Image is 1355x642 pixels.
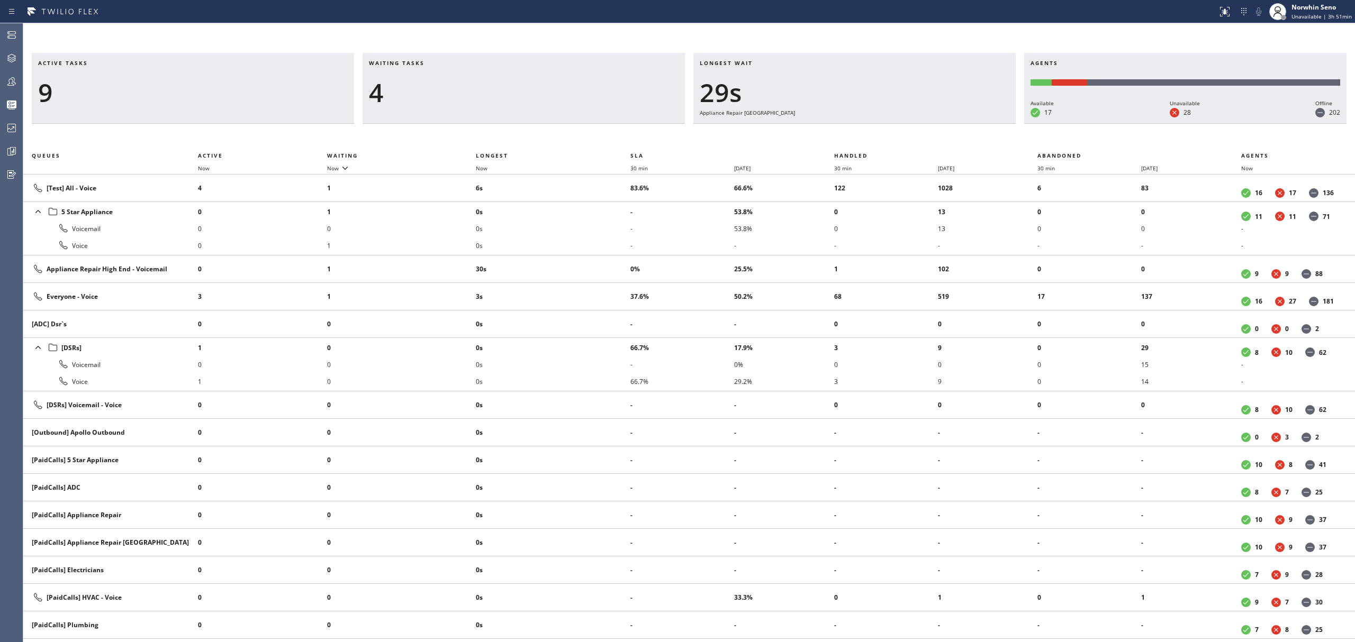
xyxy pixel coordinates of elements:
[1289,515,1293,524] dd: 9
[198,356,327,373] li: 0
[630,589,734,606] li: -
[1241,433,1251,442] dt: Available
[1319,515,1326,524] dd: 37
[1141,288,1241,305] li: 137
[630,203,734,220] li: -
[1037,424,1141,441] li: -
[734,339,834,356] li: 17.9%
[198,180,327,197] li: 4
[327,373,476,390] li: 0
[1289,460,1293,469] dd: 8
[1241,515,1251,525] dt: Available
[938,203,1038,220] li: 13
[630,164,648,172] span: 30 min
[1241,356,1342,373] li: -
[32,319,189,328] div: [ADC] Dsr`s
[630,479,734,496] li: -
[1241,269,1251,279] dt: Available
[198,316,327,333] li: 0
[734,164,751,172] span: [DATE]
[734,479,834,496] li: -
[198,339,327,356] li: 1
[1037,373,1141,390] li: 0
[1037,479,1141,496] li: -
[834,237,938,254] li: -
[327,164,339,172] span: Now
[630,237,734,254] li: -
[630,339,734,356] li: 66.7%
[476,261,630,278] li: 30s
[476,288,630,305] li: 3s
[327,220,476,237] li: 0
[938,373,1038,390] li: 9
[1037,180,1141,197] li: 6
[32,290,189,303] div: Everyone - Voice
[1255,188,1262,197] dd: 16
[630,507,734,524] li: -
[834,507,938,524] li: -
[1037,339,1141,356] li: 0
[938,562,1038,579] li: -
[32,239,189,252] div: Voice
[1141,164,1158,172] span: [DATE]
[327,261,476,278] li: 1
[38,59,88,67] span: Active tasks
[1275,543,1285,552] dt: Unavailable
[1141,373,1241,390] li: 14
[938,237,1038,254] li: -
[938,220,1038,237] li: 13
[700,77,1009,108] div: 29s
[32,538,189,547] div: [PaidCalls] Appliance Repair [GEOGRAPHIC_DATA]
[1141,452,1241,469] li: -
[1141,203,1241,220] li: 0
[630,288,734,305] li: 37.6%
[734,424,834,441] li: -
[630,261,734,278] li: 0%
[834,203,938,220] li: 0
[834,339,938,356] li: 3
[1305,460,1315,470] dt: Offline
[1255,570,1259,579] dd: 7
[369,77,679,108] div: 4
[834,288,938,305] li: 68
[1315,570,1323,579] dd: 28
[1141,397,1241,414] li: 0
[734,589,834,606] li: 33.3%
[1241,373,1342,390] li: -
[198,152,223,159] span: Active
[327,288,476,305] li: 1
[1031,59,1058,67] span: Agents
[1285,269,1289,278] dd: 9
[734,356,834,373] li: 0%
[1037,203,1141,220] li: 0
[1271,488,1281,497] dt: Unavailable
[1037,356,1141,373] li: 0
[734,562,834,579] li: -
[1037,164,1055,172] span: 30 min
[476,589,630,606] li: 0s
[476,180,630,197] li: 6s
[1271,570,1281,580] dt: Unavailable
[1285,570,1289,579] dd: 9
[938,424,1038,441] li: -
[476,356,630,373] li: 0s
[938,164,954,172] span: [DATE]
[369,59,424,67] span: Waiting tasks
[1184,108,1191,117] dd: 28
[32,565,189,574] div: [PaidCalls] Electricians
[1031,79,1052,86] div: Available: 17
[32,263,189,276] div: Appliance Repair High End - Voicemail
[1315,269,1323,278] dd: 88
[1251,4,1266,19] button: Mute
[1319,405,1326,414] dd: 62
[1255,405,1259,414] dd: 8
[327,339,476,356] li: 0
[1289,212,1296,221] dd: 11
[1319,543,1326,552] dd: 37
[327,562,476,579] li: 0
[476,479,630,496] li: 0s
[1087,79,1340,86] div: Offline: 202
[1255,488,1259,497] dd: 8
[1141,562,1241,579] li: -
[734,203,834,220] li: 53.8%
